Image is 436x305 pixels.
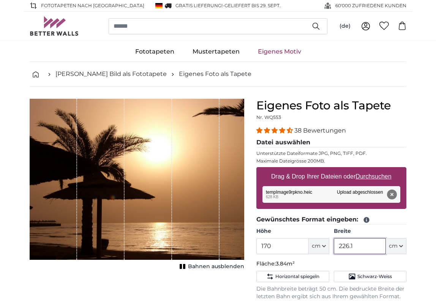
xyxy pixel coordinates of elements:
[256,150,406,156] p: Unterstützte Dateiformate JPG, PNG, TIFF, PDF.
[256,114,281,120] span: Nr. WQ553
[256,260,406,268] p: Fläche:
[30,16,79,36] img: Betterwalls
[155,3,163,8] img: Deutschland
[389,242,398,250] span: cm
[30,99,244,272] div: 1 of 1
[256,158,406,164] p: Maximale Dateigrösse 200MB.
[334,228,406,235] label: Breite
[312,242,321,250] span: cm
[334,271,406,282] button: Schwarz-Weiss
[183,42,249,62] a: Mustertapeten
[126,42,183,62] a: Fototapeten
[41,2,144,9] span: Fototapeten nach [GEOGRAPHIC_DATA]
[177,261,244,272] button: Bahnen ausblenden
[357,273,392,280] span: Schwarz-Weiss
[256,138,406,147] legend: Datei auswählen
[333,19,357,33] button: (de)
[256,215,406,224] legend: Gewünschtes Format eingeben:
[256,228,329,235] label: Höhe
[256,99,406,112] h1: Eigenes Foto als Tapete
[55,70,167,79] a: [PERSON_NAME] Bild als Fototapete
[223,3,281,8] span: -
[30,62,406,87] nav: breadcrumbs
[268,169,395,184] label: Drag & Drop Ihrer Dateien oder
[256,127,294,134] span: 4.34 stars
[356,173,392,180] u: Durchsuchen
[179,70,251,79] a: Eigenes Foto als Tapete
[275,273,319,280] span: Horizontal spiegeln
[188,263,244,270] span: Bahnen ausblenden
[175,3,223,8] span: GRATIS Lieferung!
[256,271,329,282] button: Horizontal spiegeln
[335,2,406,9] span: 60'000 ZUFRIEDENE KUNDEN
[309,238,329,254] button: cm
[256,285,406,300] p: Die Bahnbreite beträgt 50 cm. Die bedruckte Breite der letzten Bahn ergibt sich aus Ihrem gewählt...
[386,238,406,254] button: cm
[224,3,281,8] span: Geliefert bis 29. Sept.
[276,260,295,267] span: 3.84m²
[294,127,346,134] span: 38 Bewertungen
[249,42,310,62] a: Eigenes Motiv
